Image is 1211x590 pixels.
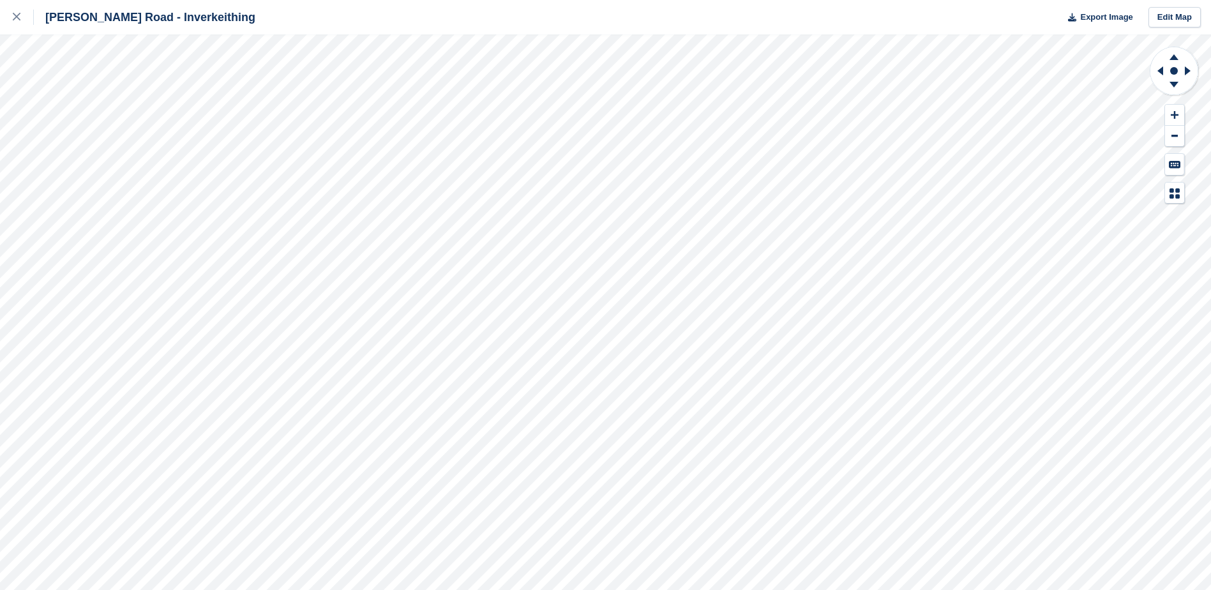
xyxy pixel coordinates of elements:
[1165,183,1184,204] button: Map Legend
[1080,11,1132,24] span: Export Image
[34,10,255,25] div: [PERSON_NAME] Road - Inverkeithing
[1148,7,1201,28] a: Edit Map
[1165,126,1184,147] button: Zoom Out
[1165,105,1184,126] button: Zoom In
[1165,154,1184,175] button: Keyboard Shortcuts
[1060,7,1133,28] button: Export Image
